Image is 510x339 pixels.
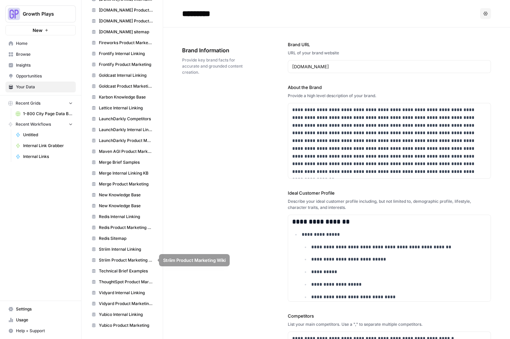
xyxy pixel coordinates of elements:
[99,322,153,328] span: Yubico Product Marketing
[88,135,156,146] a: LaunchDarkly Product Marketing Wiki
[16,328,73,334] span: Help + Support
[88,26,156,37] a: [DOMAIN_NAME] sitemap
[99,290,153,296] span: Vidyard Internal Linking
[288,313,491,319] label: Competitors
[99,246,153,252] span: Striim Internal Linking
[5,82,76,92] a: Your Data
[88,157,156,168] a: Merge Brief Samples
[88,168,156,179] a: Merge Internal Linking KB
[16,73,73,79] span: Opportunities
[88,233,156,244] a: Redis Sitemap
[16,51,73,57] span: Browse
[16,121,51,127] span: Recent Workflows
[16,62,73,68] span: Insights
[16,84,73,90] span: Your Data
[5,325,76,336] button: Help + Support
[13,151,76,162] a: Internal Links
[88,298,156,309] a: Vidyard Product Marketing Wiki
[5,98,76,108] button: Recent Grids
[5,119,76,129] button: Recent Workflows
[5,5,76,22] button: Workspace: Growth Plays
[99,214,153,220] span: Redis Internal Linking
[88,179,156,190] a: Merge Product Marketing
[288,321,491,327] div: List your main competitors. Use a "," to separate multiple competitors.
[88,59,156,70] a: Frontify Product Marketing
[99,7,153,13] span: [DOMAIN_NAME] Product Marketing
[99,257,153,263] span: Striim Product Marketing Wiki
[288,50,491,56] div: URL of your brand website
[16,306,73,312] span: Settings
[5,25,76,35] button: New
[88,190,156,200] a: New Knowledge Base
[88,103,156,113] a: Lattice Internal Linking
[99,116,153,122] span: LaunchDarkly Competitors
[288,41,491,48] label: Brand URL
[23,11,64,17] span: Growth Plays
[88,266,156,276] a: Technical Brief Examples
[99,148,153,155] span: Maven AGI Product Marketing Knowledge Base
[16,100,40,106] span: Recent Grids
[88,113,156,124] a: LaunchDarkly Competitors
[88,5,156,16] a: [DOMAIN_NAME] Product Marketing
[13,108,76,119] a: 1-800 City Page Data Batch 5
[99,170,153,176] span: Merge Internal Linking KB
[88,244,156,255] a: Striim Internal Linking
[23,154,73,160] span: Internal Links
[99,192,153,198] span: New Knowledge Base
[99,181,153,187] span: Merge Product Marketing
[99,203,153,209] span: New Knowledge Base
[8,8,20,20] img: Growth Plays Logo
[88,287,156,298] a: Vidyard Internal Linking
[88,200,156,211] a: New Knowledge Base
[99,40,153,46] span: Fireworks Product Marketing Wiki
[99,235,153,242] span: Redis Sitemap
[99,301,153,307] span: Vidyard Product Marketing Wiki
[5,315,76,325] a: Usage
[99,94,153,100] span: Karbon Knowledge Base
[99,51,153,57] span: Frontify Internal Linking
[182,57,250,75] span: Provide key brand facts for accurate and grounded content creation.
[182,46,250,54] span: Brand Information
[99,72,153,78] span: Goldcast Internal Linking
[99,29,153,35] span: [DOMAIN_NAME] sitemap
[288,84,491,91] label: About the Brand
[5,49,76,60] a: Browse
[99,279,153,285] span: ThoughtSpot Product Marketing
[99,127,153,133] span: LaunchDarkly Internal Linking
[88,222,156,233] a: Redis Product Marketing Wiki
[288,198,491,211] div: Describe your ideal customer profile including, but not limited to, demographic profile, lifestyl...
[99,83,153,89] span: Goldcast Product Marketing Wiki
[5,304,76,315] a: Settings
[88,255,156,266] a: Striim Product Marketing Wiki
[99,311,153,318] span: Yubico Internal Linking
[99,225,153,231] span: Redis Product Marketing Wiki
[16,40,73,47] span: Home
[88,81,156,92] a: Goldcast Product Marketing Wiki
[88,309,156,320] a: Yubico Internal Linking
[99,268,153,274] span: Technical Brief Examples
[13,140,76,151] a: Internal Link Grabber
[88,70,156,81] a: Goldcast Internal Linking
[88,276,156,287] a: ThoughtSpot Product Marketing
[88,37,156,48] a: Fireworks Product Marketing Wiki
[23,132,73,138] span: Untitled
[13,129,76,140] a: Untitled
[292,63,487,70] input: www.sundaysoccer.com
[88,124,156,135] a: LaunchDarkly Internal Linking
[5,60,76,71] a: Insights
[99,61,153,68] span: Frontify Product Marketing
[99,138,153,144] span: LaunchDarkly Product Marketing Wiki
[88,146,156,157] a: Maven AGI Product Marketing Knowledge Base
[99,105,153,111] span: Lattice Internal Linking
[23,111,73,117] span: 1-800 City Page Data Batch 5
[33,27,42,34] span: New
[5,38,76,49] a: Home
[288,190,491,196] label: Ideal Customer Profile
[88,48,156,59] a: Frontify Internal Linking
[88,92,156,103] a: Karbon Knowledge Base
[23,143,73,149] span: Internal Link Grabber
[5,71,76,82] a: Opportunities
[16,317,73,323] span: Usage
[88,320,156,331] a: Yubico Product Marketing
[88,211,156,222] a: Redis Internal Linking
